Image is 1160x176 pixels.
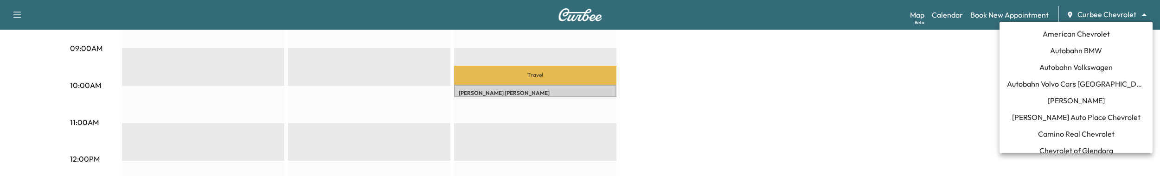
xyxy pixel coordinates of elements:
[1012,112,1141,123] span: [PERSON_NAME] Auto Place Chevrolet
[1039,145,1113,156] span: Chevrolet of Glendora
[1007,78,1145,89] span: Autobahn Volvo Cars [GEOGRAPHIC_DATA]
[1038,128,1115,139] span: Camino Real Chevrolet
[1050,45,1102,56] span: Autobahn BMW
[1039,62,1113,73] span: Autobahn Volkswagen
[1043,28,1110,39] span: American Chevrolet
[1048,95,1105,106] span: [PERSON_NAME]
